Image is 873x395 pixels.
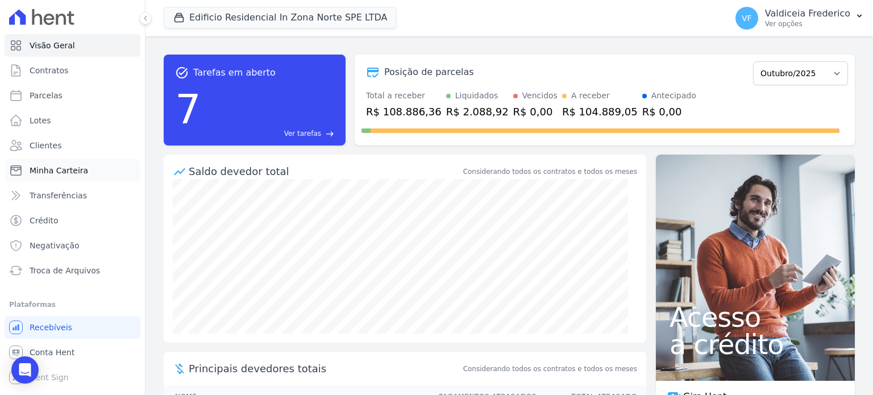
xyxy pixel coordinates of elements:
a: Minha Carteira [5,159,140,182]
span: Parcelas [30,90,63,101]
span: Ver tarefas [284,128,321,139]
div: Open Intercom Messenger [11,356,39,384]
a: Contratos [5,59,140,82]
div: R$ 2.088,92 [446,104,509,119]
span: Recebíveis [30,322,72,333]
span: Crédito [30,215,59,226]
span: Considerando todos os contratos e todos os meses [463,364,637,374]
span: task_alt [175,66,189,80]
a: Visão Geral [5,34,140,57]
button: Edificio Residencial In Zona Norte SPE LTDA [164,7,397,28]
span: Negativação [30,240,80,251]
a: Conta Hent [5,341,140,364]
span: Acesso [670,303,841,331]
span: Transferências [30,190,87,201]
p: Ver opções [765,19,850,28]
a: Parcelas [5,84,140,107]
div: Posição de parcelas [384,65,474,79]
a: Negativação [5,234,140,257]
a: Transferências [5,184,140,207]
span: VF [742,14,752,22]
div: Plataformas [9,298,136,311]
div: Antecipado [651,90,696,102]
a: Ver tarefas east [206,128,334,139]
span: east [326,130,334,138]
div: R$ 0,00 [642,104,696,119]
div: Vencidos [522,90,558,102]
a: Clientes [5,134,140,157]
span: Contratos [30,65,68,76]
span: Minha Carteira [30,165,88,176]
div: Total a receber [366,90,442,102]
span: Clientes [30,140,61,151]
div: 7 [175,80,201,139]
div: R$ 108.886,36 [366,104,442,119]
div: Considerando todos os contratos e todos os meses [463,167,637,177]
a: Lotes [5,109,140,132]
span: Principais devedores totais [189,361,461,376]
div: R$ 0,00 [513,104,558,119]
span: Troca de Arquivos [30,265,100,276]
div: A receber [571,90,610,102]
a: Crédito [5,209,140,232]
span: Tarefas em aberto [193,66,276,80]
p: Valdiceia Frederico [765,8,850,19]
span: Conta Hent [30,347,74,358]
a: Recebíveis [5,316,140,339]
div: Liquidados [455,90,498,102]
span: a crédito [670,331,841,358]
a: Troca de Arquivos [5,259,140,282]
button: VF Valdiceia Frederico Ver opções [726,2,873,34]
span: Lotes [30,115,51,126]
span: Visão Geral [30,40,75,51]
div: R$ 104.889,05 [562,104,638,119]
div: Saldo devedor total [189,164,461,179]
